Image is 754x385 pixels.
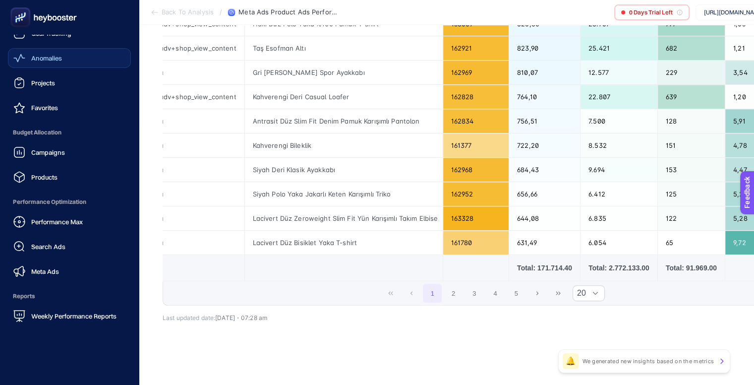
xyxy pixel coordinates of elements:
[658,61,725,84] div: 229
[509,133,580,157] div: 722,20
[465,284,484,303] button: 3
[245,206,443,230] div: Lacivert Düz Zeroweight Slim Fit Yün Karışımlı Takım Elbise
[549,284,568,303] button: Last Page
[443,158,509,182] div: 162968
[443,61,509,84] div: 162969
[443,206,509,230] div: 163328
[573,286,586,301] span: Rows per page
[8,123,131,142] span: Budget Allocation
[163,314,215,321] span: Last updated date:
[629,8,673,16] span: 0 Days Trial Left
[509,182,580,206] div: 656,66
[666,263,717,273] div: Total: 91.969.00
[658,182,725,206] div: 125
[245,158,443,182] div: Siyah Deri Klasik Ayakkabı
[563,353,579,369] div: 🔔
[215,314,267,321] span: [DATE]・07:28 am
[245,133,443,157] div: Kahverengi Bileklik
[443,182,509,206] div: 162952
[8,261,131,281] a: Meta Ads
[509,36,580,60] div: 823,90
[245,182,443,206] div: Siyah Polo Yaka Jakarlı Keten Karışımlı Triko
[507,284,525,303] button: 5
[658,109,725,133] div: 128
[580,206,657,230] div: 6.835
[580,36,657,60] div: 25.421
[8,73,131,93] a: Projects
[443,36,509,60] div: 162921
[6,3,38,11] span: Feedback
[31,104,58,112] span: Favorites
[31,218,83,226] span: Performance Max
[486,284,505,303] button: 4
[245,36,443,60] div: Taş Esofman Altı
[580,158,657,182] div: 9.694
[580,61,657,84] div: 12.577
[31,267,59,275] span: Meta Ads
[528,284,547,303] button: Next Page
[658,85,725,109] div: 639
[245,61,443,84] div: Gri [PERSON_NAME] Spor Ayakkabı
[8,48,131,68] a: Anomalies
[8,237,131,257] a: Search Ads
[509,61,580,84] div: 810,07
[31,173,58,181] span: Products
[509,231,580,255] div: 631,49
[580,109,657,133] div: 7.500
[238,8,338,16] span: Meta Ads Product Ads Performance
[8,212,131,232] a: Performance Max
[509,206,580,230] div: 644,08
[31,243,65,251] span: Search Ads
[423,284,442,303] button: 1
[582,357,714,365] p: We generated new insights based on the metrics
[509,158,580,182] div: 684,43
[580,182,657,206] div: 6.412
[509,85,580,109] div: 764,10
[220,8,222,16] span: /
[31,148,65,156] span: Campaigns
[658,133,725,157] div: 151
[8,286,131,306] span: Reports
[162,8,214,16] span: Back To Analysis
[580,133,657,157] div: 8.532
[245,231,443,255] div: Lacivert Düz Bisiklet Yaka T-shirt
[245,85,443,109] div: Kahverengi Deri Casual Loafer
[8,142,131,162] a: Campaigns
[517,263,572,273] div: Total: 171.714.40
[31,54,62,62] span: Anomalies
[444,284,463,303] button: 2
[443,133,509,157] div: 161377
[8,98,131,118] a: Favorites
[443,85,509,109] div: 162828
[658,36,725,60] div: 682
[658,158,725,182] div: 153
[588,263,649,273] div: Total: 2.772.133.00
[8,306,131,326] a: Weekly Performance Reports
[443,231,509,255] div: 161780
[509,109,580,133] div: 756,51
[658,206,725,230] div: 122
[8,167,131,187] a: Products
[580,85,657,109] div: 22.807
[443,109,509,133] div: 162834
[580,231,657,255] div: 6.054
[245,109,443,133] div: Antrasit Düz Slim Fit Denim Pamuk Karışımlı Pantolon
[31,79,55,87] span: Projects
[658,231,725,255] div: 65
[8,192,131,212] span: Performance Optimization
[31,312,116,320] span: Weekly Performance Reports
